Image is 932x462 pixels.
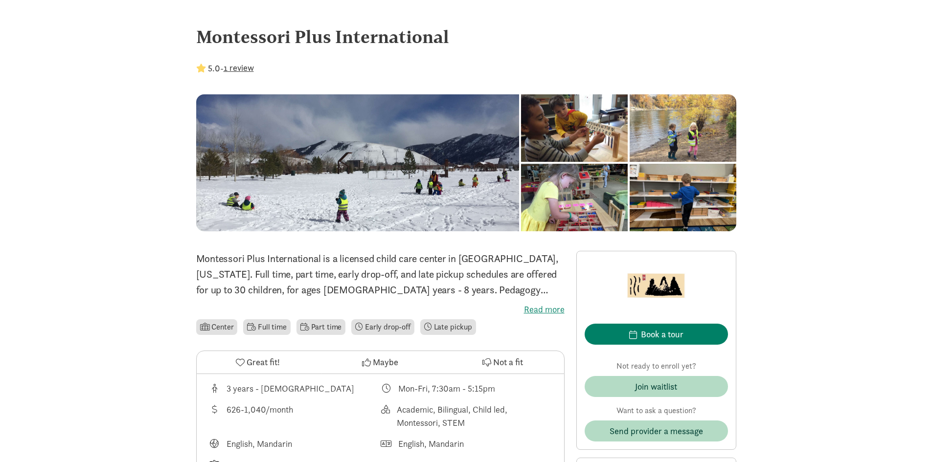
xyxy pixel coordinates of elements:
[441,351,564,374] button: Not a fit
[197,351,319,374] button: Great fit!
[319,351,441,374] button: Maybe
[635,380,677,393] div: Join waitlist
[493,355,523,369] span: Not a fit
[585,405,728,417] p: Want to ask a question?
[380,382,552,395] div: Class schedule
[610,424,703,438] span: Send provider a message
[196,319,238,335] li: Center
[398,382,495,395] div: Mon-Fri, 7:30am - 5:15pm
[296,319,345,335] li: Part time
[227,403,293,429] div: 626-1,040/month
[397,403,552,429] div: Academic, Bilingual, Child led, Montessori, STEM
[196,251,565,298] p: Montessori Plus International is a licensed child care center in [GEOGRAPHIC_DATA], [US_STATE]. F...
[373,355,398,369] span: Maybe
[380,437,552,450] div: Languages spoken
[208,437,381,450] div: Languages taught
[224,61,254,74] button: 1 review
[227,437,292,450] div: English, Mandarin
[227,382,354,395] div: 3 years - [DEMOGRAPHIC_DATA]
[208,403,381,429] div: Average tuition for this program
[243,319,290,335] li: Full time
[585,324,728,345] button: Book a tour
[351,319,414,335] li: Early drop-off
[585,360,728,372] p: Not ready to enroll yet?
[398,437,464,450] div: English, Mandarin
[196,304,565,315] label: Read more
[380,403,552,429] div: This provider's education philosophy
[208,63,220,74] strong: 5.0
[420,319,476,335] li: Late pickup
[196,62,254,75] div: -
[641,328,683,341] div: Book a tour
[247,355,280,369] span: Great fit!
[196,23,736,50] div: Montessori Plus International
[627,259,685,312] img: Provider logo
[208,382,381,395] div: Age range for children that this provider cares for
[585,376,728,397] button: Join waitlist
[585,420,728,441] button: Send provider a message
